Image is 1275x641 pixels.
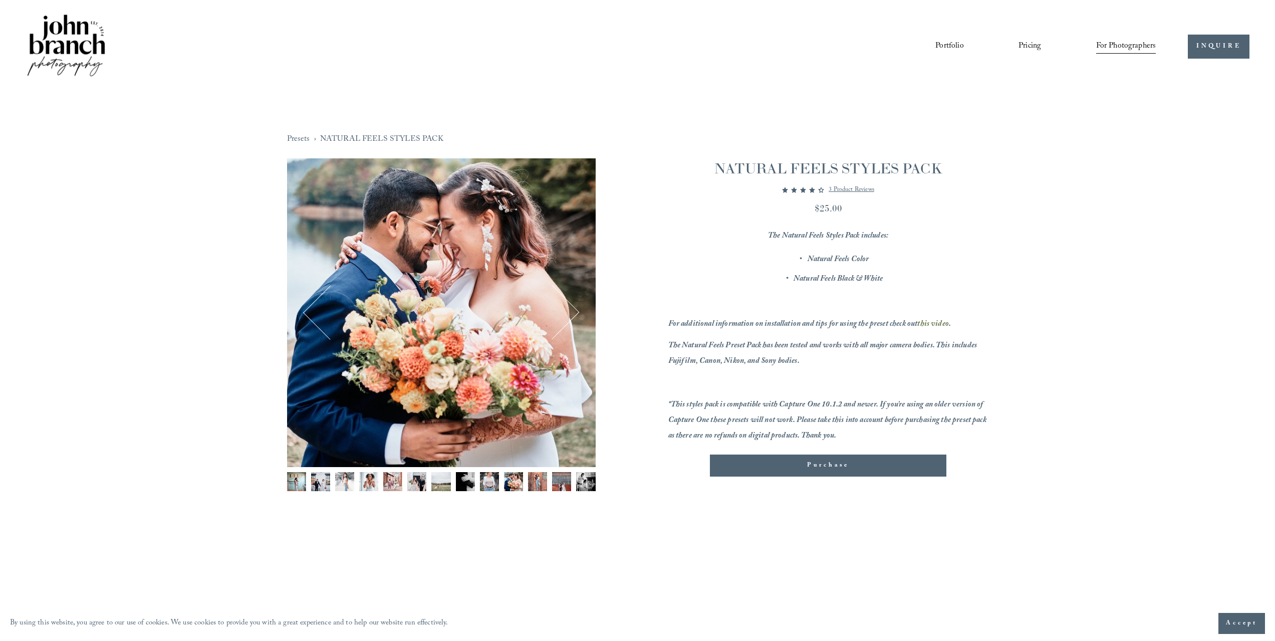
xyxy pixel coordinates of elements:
[314,132,316,147] span: ›
[917,318,949,331] a: this video
[311,472,330,491] img: DSCF5594-1.jpg
[456,472,475,491] img: DSCF3769-1.jpg
[10,616,448,631] p: By using this website, you agree to our use of cookies. We use cookies to provide you with a grea...
[552,472,571,497] button: Image 12 of 13
[576,472,595,491] img: DSCF6223.jpg
[668,318,918,331] em: For additional information on installation and tips for using the preset check out
[1096,38,1156,55] a: folder dropdown
[668,158,988,178] h1: NATURAL FEELS STYLES PACK
[1226,618,1257,628] span: Accept
[287,472,596,497] div: Gallery thumbnails
[306,289,354,337] button: Previous
[26,13,107,80] img: John Branch IV Photography
[1096,39,1156,54] span: For Photographers
[528,472,547,497] button: Image 11 of 13
[431,472,450,497] button: Image 7 of 13
[668,398,988,443] em: *This styles pack is compatible with Capture One 10.1.2 and newer. If you’re using an older versi...
[768,230,888,243] em: The Natural Feels Styles Pack includes:
[949,318,951,331] em: .
[320,132,444,147] a: NATURAL FEELS STYLES PACK
[1188,35,1249,59] a: INQUIRE
[311,472,330,497] button: Image 2 of 13
[576,472,595,497] button: Image 13 of 13
[456,472,475,497] button: Image 8 of 13
[1018,38,1041,55] a: Pricing
[808,253,869,267] em: Natural Feels Color
[794,273,883,286] em: Natural Feels Black & White
[504,472,523,497] button: Image 10 of 13
[935,38,963,55] a: Portfolio
[480,472,499,497] button: Image 9 of 13
[528,472,547,491] img: DSCF4371-1.jpg
[287,472,306,497] button: Image 1 of 13
[335,472,354,497] button: Image 3 of 13
[287,132,310,147] a: Presets
[407,472,426,491] img: DSCF0194(2)-1.jpg
[359,472,378,497] button: Image 4 of 13
[504,472,523,491] img: DSCF6275-1.jpg
[407,472,426,497] button: Image 6 of 13
[287,158,596,561] div: Gallery
[287,158,596,467] img: DSCF6275-1.jpg
[829,184,874,196] a: 3 product reviews
[335,472,354,491] img: DSCF4286-1.jpg
[431,472,450,491] img: DSCF6286-1.jpg
[528,289,576,337] button: Next
[1218,613,1265,634] button: Accept
[807,461,849,471] span: Purchase
[668,339,979,368] em: The Natural Feels Preset Pack has been tested and works with all major camera bodies. This includ...
[710,455,947,477] button: Purchase
[552,472,571,491] img: DSCF5542-1.jpg
[668,201,988,215] div: $25.00
[359,472,378,491] img: DSCF8791(1)-1.jpg
[287,472,306,491] img: DSCF0130(1)-1.jpg
[383,472,402,497] button: Image 5 of 13
[480,472,499,491] img: DSCF3227-1.jpg
[383,472,402,491] img: DSCF1389-1.jpg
